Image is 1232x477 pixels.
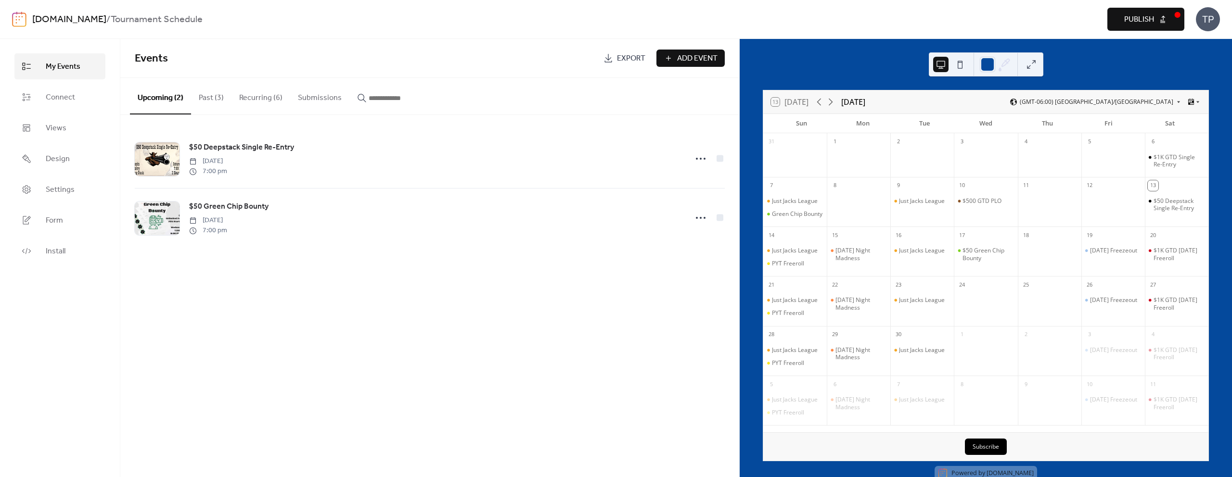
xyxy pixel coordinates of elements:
span: (GMT-06:00) [GEOGRAPHIC_DATA]/[GEOGRAPHIC_DATA] [1020,99,1173,105]
div: TP [1196,7,1220,31]
div: 28 [766,329,777,340]
div: Just Jacks League [890,197,954,205]
span: Views [46,123,66,134]
span: Form [46,215,63,226]
div: 4 [1021,137,1031,147]
div: 3 [957,137,967,147]
div: 1 [830,137,840,147]
div: 26 [1084,279,1095,290]
div: Just Jacks League [899,346,945,354]
div: 19 [1084,230,1095,240]
div: 5 [1084,137,1095,147]
button: Add Event [656,50,725,67]
div: Friday Freezeout [1081,247,1145,254]
div: [DATE] [841,96,865,108]
div: Just Jacks League [763,247,827,254]
a: Settings [14,176,105,202]
div: [DATE] Freezeout [1090,247,1137,254]
div: 4 [1148,329,1158,340]
div: Monday Night Madness [827,296,890,311]
span: Connect [46,92,75,103]
div: Just Jacks League [899,247,945,254]
div: Just Jacks League [763,396,827,403]
div: $1K GTD [DATE] Freeroll [1154,346,1205,361]
div: $1K GTD Single Re-Entry [1154,153,1205,168]
div: Monday Night Madness [827,396,890,411]
div: 11 [1148,379,1158,389]
span: [DATE] [189,156,227,166]
div: 31 [766,137,777,147]
div: [DATE] Night Madness [835,296,886,311]
span: $50 Green Chip Bounty [189,201,269,213]
a: Design [14,146,105,172]
div: 24 [957,279,967,290]
div: PYT Freeroll [772,409,804,416]
a: Export [596,50,653,67]
div: Just Jacks League [899,396,945,403]
span: Events [135,48,168,69]
div: $1K GTD [DATE] Freeroll [1154,247,1205,262]
div: PYT Freeroll [763,409,827,416]
div: 21 [766,279,777,290]
div: Green Chip Bounty [772,210,822,218]
div: 17 [957,230,967,240]
span: $50 Deepstack Single Re-Entry [189,142,294,153]
div: 1 [957,329,967,340]
div: Just Jacks League [772,296,818,304]
div: PYT Freeroll [772,309,804,317]
div: 14 [766,230,777,240]
div: Just Jacks League [890,396,954,403]
div: [DATE] Night Madness [835,396,886,411]
div: 15 [830,230,840,240]
div: [DATE] Night Madness [835,247,886,262]
a: Views [14,115,105,141]
a: [DOMAIN_NAME] [987,469,1034,477]
div: 3 [1084,329,1095,340]
div: $1K GTD Saturday Freeroll [1145,346,1208,361]
div: Just Jacks League [890,296,954,304]
div: Monday Night Madness [827,247,890,262]
div: Fri [1078,114,1140,133]
div: $50 Deepstack Single Re-Entry [1145,197,1208,212]
div: 13 [1148,180,1158,191]
img: logo [12,12,26,27]
div: Just Jacks League [890,247,954,254]
div: Monday Night Madness [827,346,890,361]
div: 7 [893,379,904,389]
a: My Events [14,53,105,79]
div: $1K GTD [DATE] Freeroll [1154,296,1205,311]
div: 25 [1021,279,1031,290]
span: Add Event [677,53,718,64]
button: Subscribe [965,439,1007,455]
div: [DATE] Freezeout [1090,346,1137,354]
span: Design [46,153,70,165]
div: Mon [833,114,894,133]
button: Upcoming (2) [130,78,191,114]
div: PYT Freeroll [763,359,827,367]
div: Powered by [951,469,1034,477]
div: 22 [830,279,840,290]
div: [DATE] Night Madness [835,346,886,361]
b: Tournament Schedule [111,11,203,29]
a: Install [14,238,105,264]
div: Tue [894,114,955,133]
div: 30 [893,329,904,340]
b: / [106,11,111,29]
div: [DATE] Freezeout [1090,396,1137,403]
div: 2 [1021,329,1031,340]
span: Settings [46,184,75,196]
div: Wed [955,114,1017,133]
div: 8 [830,180,840,191]
div: Just Jacks League [763,346,827,354]
span: My Events [46,61,80,73]
button: Publish [1107,8,1184,31]
div: Just Jacks League [763,197,827,205]
div: Thu [1016,114,1078,133]
button: Recurring (6) [231,78,290,113]
div: $1K GTD [DATE] Freeroll [1154,396,1205,411]
div: 10 [1084,379,1095,389]
span: Publish [1124,14,1154,25]
div: $50 Green Chip Bounty [954,247,1017,262]
div: 5 [766,379,777,389]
